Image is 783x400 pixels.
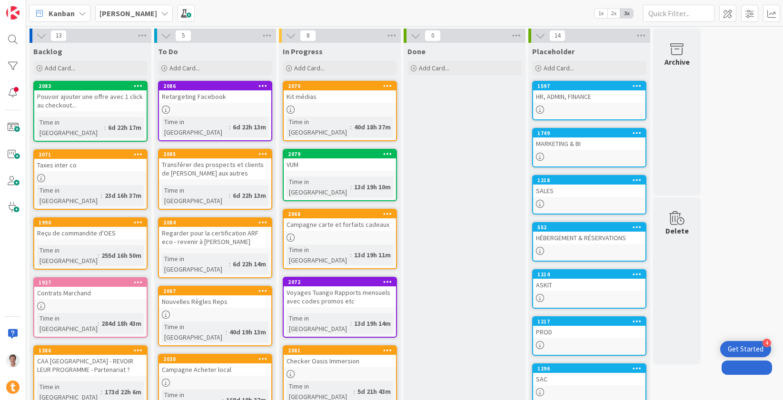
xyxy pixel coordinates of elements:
div: 1927Contrats Marchand [34,278,147,299]
div: 13d 19h 11m [352,250,393,260]
div: 284d 18h 43m [99,318,144,329]
div: 2081 [288,347,396,354]
div: 2085Transférer des prospects et clients de [PERSON_NAME] aux autres [159,150,271,179]
div: 552 [537,224,645,231]
span: Kanban [49,8,75,19]
div: 40d 19h 13m [227,327,268,337]
div: 1927 [34,278,147,287]
div: 2067 [163,288,271,294]
div: 2079VUM [284,150,396,171]
span: 13 [50,30,67,41]
div: Campagne Acheter local [159,363,271,376]
div: Campagne carte et forfaits cadeaux [284,218,396,231]
div: 1217PROD [533,317,645,338]
div: 2084 [159,218,271,227]
div: 1749 [533,129,645,137]
div: 2071Taxes inter co [34,150,147,171]
div: Time in [GEOGRAPHIC_DATA] [37,185,101,206]
div: HR, ADMIN, FINANCE [533,90,645,103]
span: : [104,122,106,133]
div: 2081Checker Oasis Immersion [284,346,396,367]
div: 2038 [163,356,271,362]
div: 2084Regarder pour la certification ARF eco - revenir à [PERSON_NAME] [159,218,271,248]
div: 2072 [284,278,396,286]
div: Retargeting Facebook [159,90,271,103]
div: Voyages Tuango Rapports mensuels avec codes promos etc [284,286,396,307]
div: 2067 [159,287,271,295]
div: Time in [GEOGRAPHIC_DATA] [287,117,350,137]
span: : [226,327,227,337]
div: Time in [GEOGRAPHIC_DATA] [162,117,229,137]
span: Add Card... [419,64,449,72]
div: 1217 [533,317,645,326]
div: SALES [533,185,645,197]
div: 1214 [533,270,645,279]
div: 1214ASKIT [533,270,645,291]
div: HÉBERGEMENT & RÉSERVATIONS [533,232,645,244]
span: 2x [607,9,620,18]
div: 2072Voyages Tuango Rapports mensuels avec codes promos etc [284,278,396,307]
span: Backlog [33,47,62,56]
div: Time in [GEOGRAPHIC_DATA] [37,117,104,138]
div: 1990 [34,218,147,227]
div: 2085 [159,150,271,158]
div: 2072 [288,279,396,285]
div: 1218SALES [533,176,645,197]
div: 1597 [537,83,645,89]
span: Add Card... [544,64,574,72]
div: Contrats Marchand [34,287,147,299]
div: Time in [GEOGRAPHIC_DATA] [287,244,350,265]
div: 2086 [163,83,271,89]
div: Time in [GEOGRAPHIC_DATA] [162,322,226,342]
span: Add Card... [294,64,325,72]
div: PROD [533,326,645,338]
div: 2083 [34,82,147,90]
div: SAC [533,373,645,385]
div: Reçu de commandite d'OES [34,227,147,239]
input: Quick Filter... [643,5,714,22]
span: : [350,318,352,329]
div: Time in [GEOGRAPHIC_DATA] [287,176,350,197]
img: JG [6,354,20,367]
span: : [229,190,230,201]
b: [PERSON_NAME] [99,9,157,18]
div: 2083Pouvoir ajouter une offre avec 1 click au checkout... [34,82,147,111]
div: 5d 21h 43m [355,386,393,397]
span: To Do [158,47,178,56]
span: 14 [549,30,565,41]
span: : [98,318,99,329]
div: 1217 [537,318,645,325]
span: : [101,190,102,201]
span: : [354,386,355,397]
span: Add Card... [169,64,200,72]
div: 2086 [159,82,271,90]
span: : [101,387,102,397]
div: CAA [GEOGRAPHIC_DATA] - REVOIR LEUR PROGRAMME - Partenariat ? [34,355,147,376]
div: 2038 [159,355,271,363]
div: 1927 [39,279,147,286]
div: 552HÉBERGEMENT & RÉSERVATIONS [533,223,645,244]
div: 2070 [284,82,396,90]
span: 1x [595,9,607,18]
div: 1749MARKETING & BI [533,129,645,150]
div: 6d 22h 13m [230,190,268,201]
div: 2067Nouvelles Règles Reps [159,287,271,308]
div: 6d 22h 14m [230,259,268,269]
div: 1597HR, ADMIN, FINANCE [533,82,645,103]
span: Placeholder [532,47,575,56]
div: Open Get Started checklist, remaining modules: 4 [720,341,771,357]
div: 1214 [537,271,645,278]
div: 2084 [163,219,271,226]
div: 2086Retargeting Facebook [159,82,271,103]
div: Delete [665,225,689,236]
div: 1218 [533,176,645,185]
span: : [98,250,99,261]
span: : [350,122,352,132]
div: Taxes inter co [34,159,147,171]
div: 1386CAA [GEOGRAPHIC_DATA] - REVOIR LEUR PROGRAMME - Partenariat ? [34,346,147,376]
div: 2071 [39,151,147,158]
div: Pouvoir ajouter une offre avec 1 click au checkout... [34,90,147,111]
div: VUM [284,158,396,171]
div: 6d 22h 13m [230,122,268,132]
img: avatar [6,380,20,394]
